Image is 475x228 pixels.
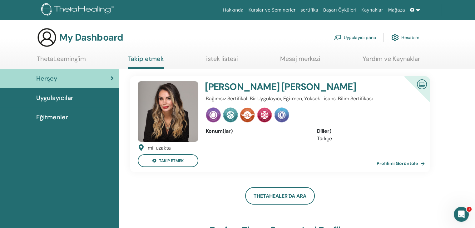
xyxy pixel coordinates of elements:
[414,77,429,91] img: Sertifikalı Çevrimiçi Eğitmen
[454,207,469,222] iframe: Intercom live chat
[41,3,116,17] img: logo.png
[37,55,86,67] a: ThetaLearning'im
[391,31,419,44] a: Hesabım
[37,27,57,47] img: generic-user-icon.jpg
[245,187,315,205] a: ThetaHealer'da Ara
[359,4,386,16] a: Kaynaklar
[206,127,307,135] div: Konum(lar)
[334,35,341,40] img: chalkboard-teacher.svg
[138,154,198,167] button: takip etmek
[220,4,246,16] a: Hakkında
[206,95,418,102] p: Bağımsız Sertifikalı Bir Uygulayıcı, Eğitmen, Yüksek Lisans, Bilim Sertifikası
[317,135,418,142] li: Türkçe
[334,31,376,44] a: Uygulayıcı pano
[36,74,57,83] span: Herşey
[363,55,420,67] a: Yardım ve Kaynaklar
[317,127,418,135] div: Diller)
[394,76,430,112] div: Sertifikalı Çevrimiçi Eğitmen
[321,4,359,16] a: Başarı Öyküleri
[59,32,123,43] h3: My Dashboard
[36,93,73,102] span: Uygulayıcılar
[246,4,298,16] a: Kurslar ve Seminerler
[206,55,238,67] a: istek listesi
[138,81,198,142] img: default.jpg
[148,144,171,152] div: mil uzakta
[205,81,382,92] h4: [PERSON_NAME] [PERSON_NAME]
[36,112,68,122] span: Eğitmenler
[385,4,407,16] a: Mağaza
[280,55,320,67] a: Mesaj merkezi
[128,55,164,69] a: Takip etmek
[377,157,427,170] a: Profilimi Görüntüle
[467,207,472,212] span: 1
[391,32,399,43] img: cog.svg
[298,4,320,16] a: sertifika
